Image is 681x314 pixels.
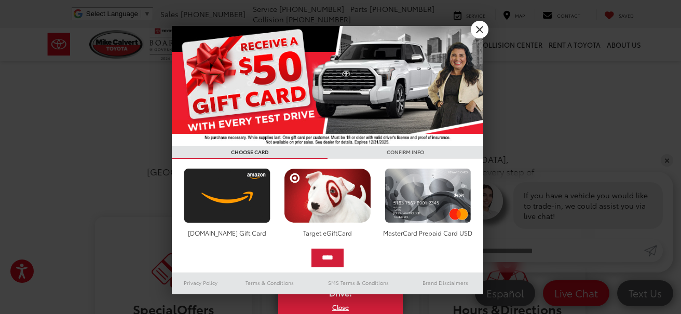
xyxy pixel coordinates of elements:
h3: CONFIRM INFO [328,146,483,159]
div: [DOMAIN_NAME] Gift Card [181,228,273,237]
img: targetcard.png [281,168,373,223]
a: SMS Terms & Conditions [309,277,407,289]
div: MasterCard Prepaid Card USD [382,228,474,237]
img: mastercard.png [382,168,474,223]
a: Terms & Conditions [230,277,309,289]
h3: CHOOSE CARD [172,146,328,159]
img: 55838_top_625864.jpg [172,26,483,146]
img: amazoncard.png [181,168,273,223]
a: Brand Disclaimers [407,277,483,289]
div: Target eGiftCard [281,228,373,237]
a: Privacy Policy [172,277,230,289]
